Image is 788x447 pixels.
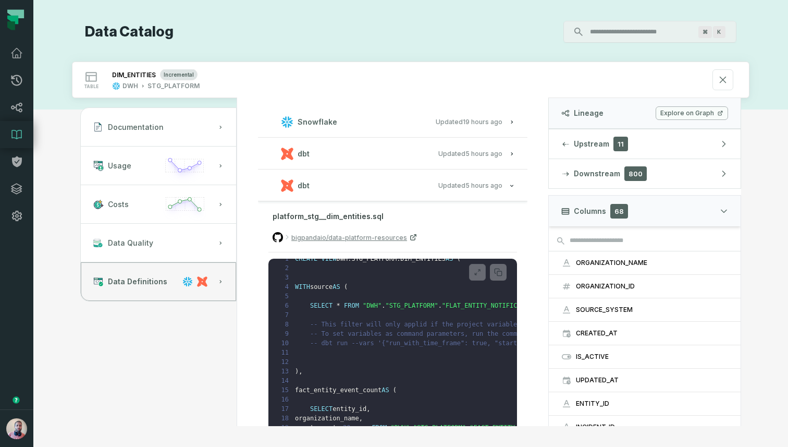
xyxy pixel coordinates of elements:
span: Updated [436,118,502,126]
span: 8 [275,320,295,329]
span: 15 [275,385,295,395]
span: . [466,424,470,431]
span: entity_id [333,405,366,413]
span: WITH [295,283,310,291]
span: . [397,255,400,262]
button: tableincrementalDWHSTG_PLATFORM [72,62,749,98]
span: boolean [561,352,572,362]
div: ORGANIZATION_ID [576,282,728,291]
span: SELECT [310,405,333,413]
span: -- To set variables as command parameters, run the command: [310,330,532,337]
span: . [438,302,442,309]
div: SOURCE_SYSTEM [576,306,728,314]
relative-time: Oct 8, 2025, 2:49 PM GMT+3 [465,182,502,189]
span: -- dbt run --vars '{"run_with_time_frame": true, "start_date":"[DATE]", "end_date":"[DATE]"}' [310,340,660,347]
span: timestamp [561,328,572,339]
span: "FACT_ENTITY_EVENT_COUNT" [470,424,564,431]
span: 5 [275,292,295,301]
span: ( [393,386,397,394]
span: 18 [275,414,295,423]
span: . [348,255,351,262]
span: 11 [275,348,295,357]
span: Usage [108,161,131,171]
span: ( [344,283,348,291]
span: string [561,398,572,409]
span: 13 [275,367,295,376]
span: , [299,368,302,375]
span: 68 [610,204,628,219]
span: fact_entity_event_count [295,386,381,394]
div: DWH [122,82,138,90]
div: CREATED_AT [576,329,728,337]
button: Downstream800 [549,159,741,188]
span: 2 [275,263,295,273]
button: dbtUpdated[DATE] 2:49:06 PM [270,178,515,192]
div: Tooltip anchor [11,395,21,405]
span: Lineage [574,108,604,118]
span: Press ⌘ + K to focus the search bar [713,26,725,38]
button: ORGANIZATION_NAME [549,251,741,274]
span: VIEW [322,255,337,262]
span: Downstream [574,168,620,179]
a: Explore on Graph [656,106,728,120]
span: string [561,258,572,268]
span: 7 [275,310,295,320]
span: "DWH" [363,302,381,309]
span: Costs [108,199,129,210]
span: Updated [438,150,502,158]
span: Snowflake [298,117,337,127]
span: AS [446,255,453,262]
div: STG_PLATFORM [147,82,200,90]
span: Columns [574,206,606,216]
span: decimal [561,281,572,292]
span: ( [457,255,461,262]
div: ENTITY_ID [576,400,728,408]
span: 19 [275,423,295,432]
span: FROM [344,302,359,309]
span: platform_stg__dim_entities.sql [273,212,384,221]
div: DIM_ENTITIES [112,71,156,79]
span: Documentation [108,122,164,132]
span: FROM [372,424,387,431]
span: bigpandaio/data-platform-resources [291,233,407,243]
button: dbtUpdated[DATE] 2:49:06 PM [270,147,515,161]
span: table [84,84,98,89]
h1: Data Catalog [85,23,174,41]
relative-time: Oct 8, 2025, 1:01 AM GMT+3 [463,118,502,126]
button: INCIDENT_ID [549,416,741,439]
span: AS [333,283,340,291]
span: timestamp [561,375,572,385]
div: UPDATED_AT [576,376,728,384]
span: "DWH" [391,424,410,431]
span: Data Definitions [108,276,167,287]
span: Press ⌘ + K to focus the search bar [698,26,712,38]
button: Columns68 [548,195,741,226]
span: 1 [275,254,295,263]
span: . [410,424,413,431]
div: ORGANIZATION_NAME [576,259,728,267]
span: Upstream [574,139,609,149]
span: IS_ACTIVE [576,353,728,361]
span: 800 [624,166,647,181]
span: source [310,283,333,291]
span: dbt [298,180,310,191]
span: 16 [275,395,295,404]
span: 17 [275,404,295,414]
button: IS_ACTIVE [549,345,741,368]
span: , [366,405,370,413]
span: 3 [275,273,295,282]
span: Data Quality [108,238,153,248]
span: 14 [275,376,295,385]
button: CREATED_AT [549,322,741,345]
div: INCIDENT_ID [576,423,728,431]
span: DWH [337,255,348,262]
span: Updated [438,182,502,189]
span: CREATE [295,255,317,262]
span: 4 [275,282,295,292]
span: 20 [336,423,356,432]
